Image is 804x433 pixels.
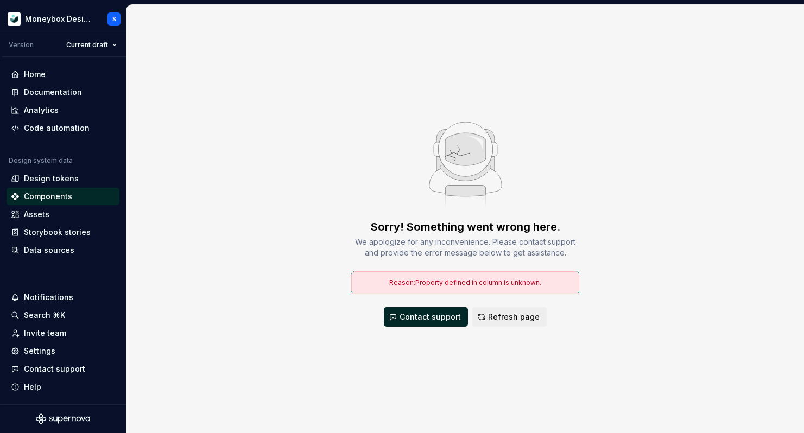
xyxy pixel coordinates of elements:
[24,364,85,374] div: Contact support
[7,360,119,378] button: Contact support
[7,206,119,223] a: Assets
[66,41,108,49] span: Current draft
[7,324,119,342] a: Invite team
[24,87,82,98] div: Documentation
[36,413,90,424] svg: Supernova Logo
[8,12,21,26] img: 9de6ca4a-8ec4-4eed-b9a2-3d312393a40a.png
[7,378,119,396] button: Help
[7,342,119,360] a: Settings
[24,381,41,392] div: Help
[384,307,468,327] button: Contact support
[24,245,74,256] div: Data sources
[24,292,73,303] div: Notifications
[7,66,119,83] a: Home
[7,119,119,137] a: Code automation
[7,188,119,205] a: Components
[24,328,66,339] div: Invite team
[488,311,540,322] span: Refresh page
[112,15,116,23] div: S
[351,237,579,258] div: We apologize for any inconvenience. Please contact support and provide the error message below to...
[24,310,65,321] div: Search ⌘K
[7,84,119,101] a: Documentation
[7,289,119,306] button: Notifications
[7,101,119,119] a: Analytics
[7,307,119,324] button: Search ⌘K
[24,105,59,116] div: Analytics
[472,307,547,327] button: Refresh page
[24,209,49,220] div: Assets
[371,219,560,234] div: Sorry! Something went wrong here.
[9,41,34,49] div: Version
[61,37,122,53] button: Current draft
[24,173,79,184] div: Design tokens
[389,278,541,286] span: Reason: Property defined in column is unknown.
[24,227,91,238] div: Storybook stories
[24,69,46,80] div: Home
[24,346,55,356] div: Settings
[7,224,119,241] a: Storybook stories
[9,156,73,165] div: Design system data
[24,123,90,133] div: Code automation
[2,7,124,30] button: Moneybox Design SystemS
[7,170,119,187] a: Design tokens
[24,191,72,202] div: Components
[25,14,94,24] div: Moneybox Design System
[400,311,461,322] span: Contact support
[7,241,119,259] a: Data sources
